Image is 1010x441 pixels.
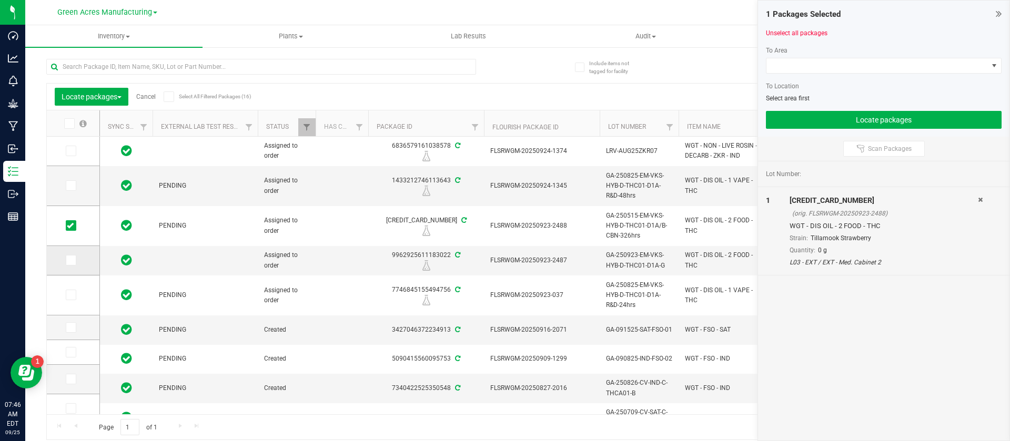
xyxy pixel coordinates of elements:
a: Filter [753,118,771,136]
span: Created [264,383,309,393]
span: FLSRWGM-20250909-1299 [490,354,593,364]
span: Assigned to order [264,216,309,235]
div: 6836579161038578 [367,141,486,161]
a: External Lab Test Result [161,123,244,130]
span: PENDING [159,221,251,231]
iframe: Resource center unread badge [31,355,44,368]
span: Lot Number: [766,169,801,179]
span: To Area [766,47,787,54]
span: PENDING [159,413,251,423]
span: Sync from Compliance System [453,414,460,421]
span: LRV-AUG25ZKR07 [606,146,672,156]
a: Filter [240,118,258,136]
div: R&D Lab Sample [367,295,486,305]
div: 3427046372234913 [367,325,486,335]
span: GA-250515-EM-VKS-HYB-D-THC01-D1A/B-CBN-326hrs [606,211,672,241]
input: Search Package ID, Item Name, SKU, Lot or Part Number... [46,59,476,75]
a: Cancel [136,93,156,100]
span: Inventory [25,32,203,41]
div: 9962925611183022 [367,250,486,271]
div: (orig. FLSRWGM-20250923-2488) [792,209,978,218]
a: Item Name [687,123,721,130]
span: GA-090825-IND-FSO-02 [606,354,672,364]
a: Status [266,123,289,130]
span: In Sync [121,410,132,425]
div: R&D Lab Sample [367,225,486,236]
span: FLSRWGM-20250916-2071 [490,325,593,335]
span: Assigned to order [264,176,309,196]
span: PENDING [159,325,251,335]
span: PENDING [159,383,251,393]
p: 07:46 AM EDT [5,400,21,428]
span: WGT - FSO - IND [685,354,764,364]
span: Plants [203,32,379,41]
span: In Sync [121,322,132,337]
span: Assigned to order [264,250,309,270]
span: Created [264,413,309,423]
a: Inventory [25,25,203,47]
inline-svg: Reports [8,211,18,222]
div: [CREDIT_CARD_NUMBER] [367,216,486,236]
a: Plants [203,25,380,47]
span: Select all records on this page [79,120,87,127]
span: WGT - FSO - SAT [685,413,764,423]
span: WGT - DIS OIL - 1 VAPE - THC [685,176,764,196]
span: Sync from Compliance System [453,286,460,293]
span: In Sync [121,351,132,366]
span: Sync from Compliance System [453,142,460,149]
a: Audit [557,25,734,47]
a: Package ID [377,123,412,130]
iframe: Resource center [11,357,42,388]
div: 7746845155494756 [367,285,486,305]
a: Filter [135,118,153,136]
span: Sync from Compliance System [453,177,460,184]
span: 1 [766,196,770,204]
span: Assigned to order [264,285,309,305]
div: L03 - EXT / EXT - Med. Cabinet 2 [790,258,978,267]
span: 0 g [818,247,827,254]
a: Filter [467,118,484,136]
div: R&D Lab Sample [367,151,486,161]
div: 5090415560095753 [367,354,486,364]
span: Created [264,354,309,364]
div: R&D Lab Sample [367,186,486,196]
span: GA-250709-CV-SAT-C-THCA01 [606,407,672,427]
a: Filter [661,118,679,136]
span: Created [264,325,309,335]
span: Sync from Compliance System [453,355,460,362]
a: Inventory Counts [734,25,912,47]
span: WGT - NON - LIVE ROSIN - DECARB - ZKR - IND [685,141,764,161]
span: PENDING [159,354,251,364]
span: In Sync [121,178,132,193]
a: Filter [351,118,368,136]
span: In Sync [121,143,132,158]
span: Quantity: [790,247,815,254]
a: Flourish Package ID [492,124,559,131]
button: Scan Packages [843,141,925,157]
inline-svg: Inventory [8,166,18,177]
span: Sync from Compliance System [453,251,460,259]
span: Tillamook Strawberry [811,234,871,242]
inline-svg: Monitoring [8,76,18,86]
span: In Sync [121,253,132,268]
span: Scan Packages [868,145,912,153]
span: GA-250825-EM-VKS-HYB-D-THC01-D1A-R&D-48hrs [606,171,672,201]
span: Green Acres Manufacturing [57,8,152,17]
span: PENDING [159,290,251,300]
span: GA-250825-EM-VKS-HYB-D-THC01-D1A-R&D-24hrs [606,280,672,311]
span: FLSRWGM-20250827-2016 [490,383,593,393]
th: Has COA [316,110,368,137]
span: WGT - DIS OIL - 2 FOOD - THC [685,216,764,235]
div: 7340422525350548 [367,383,486,393]
span: GA-250923-EM-VKS-HYB-D-THC01-D1A-G [606,250,672,270]
button: Locate packages [766,111,1002,129]
span: WGT - FSO - SAT [685,325,764,335]
span: FLSRWGM-20250924-1374 [490,146,593,156]
span: FLSRWGM-20250923-2487 [490,255,593,265]
span: Strain: [790,234,808,242]
inline-svg: Analytics [8,53,18,64]
span: Locate packages [62,93,122,101]
span: Sync from Compliance System [453,326,460,333]
span: Audit [558,32,734,41]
